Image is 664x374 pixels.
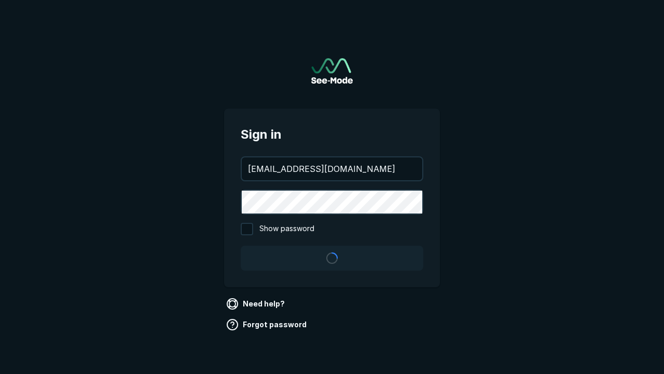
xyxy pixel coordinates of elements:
a: Forgot password [224,316,311,333]
img: See-Mode Logo [311,58,353,84]
span: Show password [259,223,314,235]
a: Need help? [224,296,289,312]
input: your@email.com [242,157,422,180]
a: Go to sign in [311,58,353,84]
span: Sign in [241,125,423,144]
